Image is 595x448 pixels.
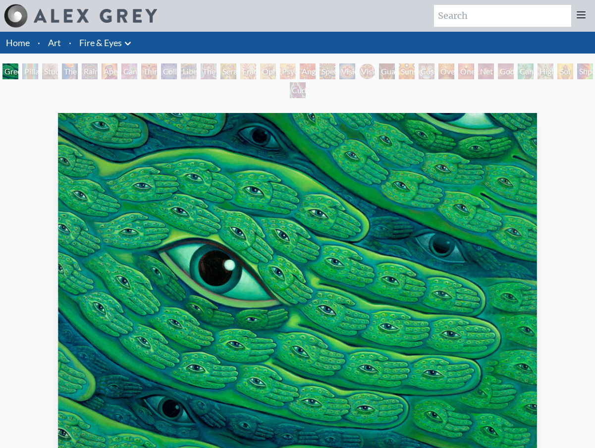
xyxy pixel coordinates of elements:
div: Cuddle [290,82,306,98]
div: Study for the Great Turn [42,63,58,79]
a: Home [6,37,30,48]
li: · [65,32,75,54]
div: Angel Skin [300,63,316,79]
div: Sol Invictus [557,63,573,79]
div: Collective Vision [161,63,177,79]
div: Net of Being [478,63,494,79]
div: Vision Crystal [339,63,355,79]
a: Fire & Eyes [79,36,122,50]
div: Fractal Eyes [240,63,256,79]
div: Higher Vision [538,63,553,79]
input: Search [434,5,571,27]
li: · [34,32,44,54]
div: Godself [498,63,514,79]
div: Green Hand [2,63,18,79]
div: Psychomicrograph of a Fractal Paisley Cherub Feather Tip [280,63,296,79]
div: Cannafist [518,63,534,79]
div: Aperture [102,63,117,79]
div: Vision [PERSON_NAME] [359,63,375,79]
div: Sunyata [399,63,415,79]
div: One [458,63,474,79]
div: Rainbow Eye Ripple [82,63,98,79]
div: Spectral Lotus [320,63,335,79]
div: Liberation Through Seeing [181,63,197,79]
div: Seraphic Transport Docking on the Third Eye [220,63,236,79]
div: Shpongled [577,63,593,79]
div: Cosmic Elf [419,63,434,79]
div: The Seer [201,63,216,79]
div: Ophanic Eyelash [260,63,276,79]
div: Pillar of Awareness [22,63,38,79]
div: Guardian of Infinite Vision [379,63,395,79]
a: Art [48,36,61,50]
div: Oversoul [438,63,454,79]
div: The Torch [62,63,78,79]
div: Cannabis Sutra [121,63,137,79]
div: Third Eye Tears of Joy [141,63,157,79]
